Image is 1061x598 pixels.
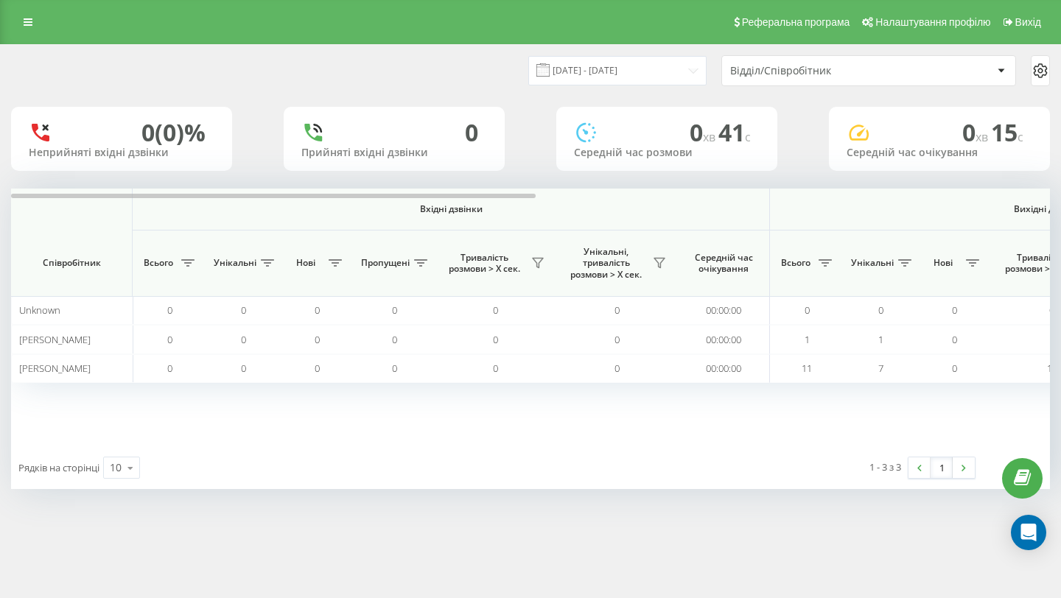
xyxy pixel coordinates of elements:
span: Рядків на сторінці [18,461,99,474]
span: Всього [140,257,177,269]
span: c [745,129,751,145]
span: Середній час очікування [689,252,758,275]
span: Вихід [1015,16,1041,28]
div: Середній час розмови [574,147,760,159]
div: Прийняті вхідні дзвінки [301,147,487,159]
span: 0 [614,303,620,317]
span: [PERSON_NAME] [19,362,91,375]
span: 0 [952,362,957,375]
span: 0 [241,362,246,375]
div: 1 - 3 з 3 [869,460,901,474]
span: 0 [805,303,810,317]
div: 0 [465,119,478,147]
span: 15 [991,116,1023,148]
span: 1 [1049,333,1054,346]
span: 0 [1049,303,1054,317]
span: Вхідні дзвінки [171,203,731,215]
span: 1 [805,333,810,346]
div: Відділ/Співробітник [730,65,906,77]
div: Open Intercom Messenger [1011,515,1046,550]
span: 0 [315,303,320,317]
td: 00:00:00 [678,325,770,353]
span: 7 [878,362,883,375]
div: Неприйняті вхідні дзвінки [29,147,214,159]
span: 0 [315,333,320,346]
span: 11 [802,362,812,375]
span: 0 [690,116,718,148]
span: 0 [878,303,883,317]
a: 1 [931,457,953,478]
span: 0 [167,303,172,317]
span: Тривалість розмови > Х сек. [442,252,527,275]
div: 10 [110,460,122,475]
span: 0 [392,303,397,317]
span: Unknown [19,303,60,317]
span: 0 [392,362,397,375]
span: 0 [493,362,498,375]
span: Унікальні [851,257,894,269]
span: 0 [241,303,246,317]
td: 00:00:00 [678,296,770,325]
span: Унікальні [214,257,256,269]
span: 0 [392,333,397,346]
span: 11 [1047,362,1057,375]
span: Нові [287,257,324,269]
span: Всього [777,257,814,269]
span: Унікальні, тривалість розмови > Х сек. [564,246,648,281]
span: 0 [167,333,172,346]
span: хв [976,129,991,145]
span: [PERSON_NAME] [19,333,91,346]
div: Середній час очікування [847,147,1032,159]
span: Налаштування профілю [875,16,990,28]
span: 0 [962,116,991,148]
span: 0 [493,303,498,317]
span: 0 [614,333,620,346]
span: Реферальна програма [742,16,850,28]
span: 0 [952,303,957,317]
span: Співробітник [24,257,119,269]
span: 0 [614,362,620,375]
span: 41 [718,116,751,148]
span: Нові [925,257,962,269]
span: 1 [878,333,883,346]
span: 0 [952,333,957,346]
span: 0 [315,362,320,375]
span: хв [703,129,718,145]
span: Пропущені [361,257,410,269]
span: 0 [241,333,246,346]
span: 0 [167,362,172,375]
div: 0 (0)% [141,119,206,147]
td: 00:00:00 [678,354,770,383]
span: c [1018,129,1023,145]
span: 0 [493,333,498,346]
